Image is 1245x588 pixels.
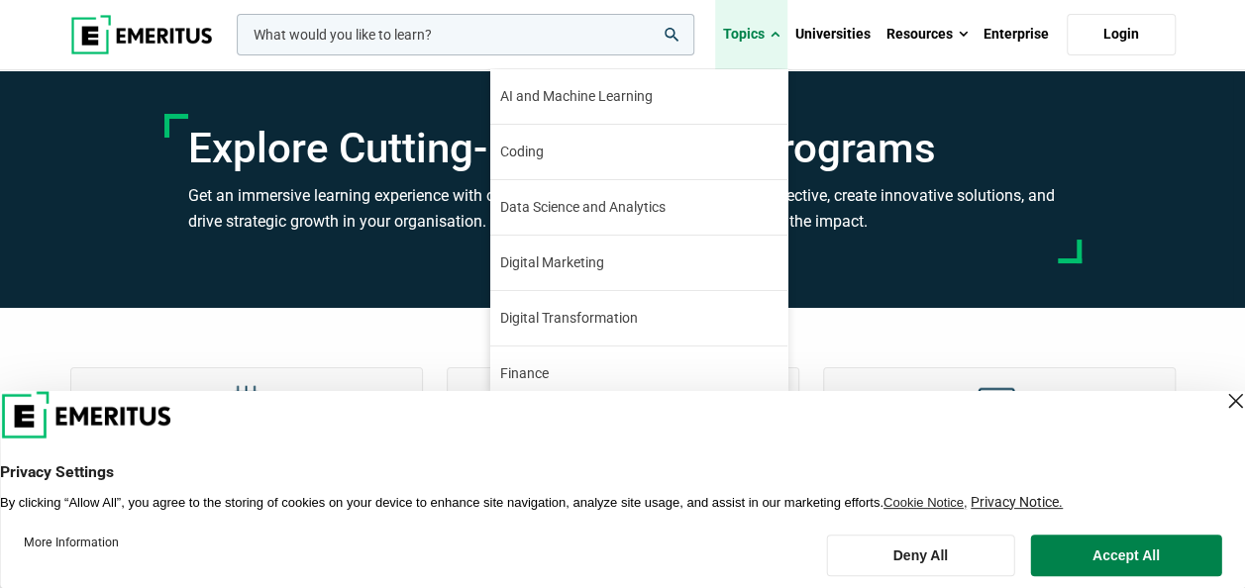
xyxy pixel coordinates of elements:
span: Finance [500,363,549,384]
a: Data Science and Analytics [490,180,787,235]
span: Digital Transformation [500,308,638,329]
a: Digital Marketing [490,236,787,290]
a: Finance [490,346,787,401]
a: Explore Topics AI and Machine Learning [71,368,422,463]
span: Digital Marketing [500,252,604,273]
a: Login [1067,14,1176,55]
a: Coding [490,125,787,179]
a: Explore Topics Product Design and Innovation [448,368,798,463]
span: AI and Machine Learning [500,86,653,107]
img: Explore Topics [977,383,1021,428]
h3: Get an immersive learning experience with our range of programs. Broaden your perspective, create... [188,183,1058,234]
h1: Explore Cutting-Edge Training Programs [188,124,1058,173]
span: Data Science and Analytics [500,197,666,218]
a: Digital Transformation [490,291,787,345]
a: AI and Machine Learning [490,69,787,124]
input: woocommerce-product-search-field-0 [237,14,694,55]
img: Explore Topics [224,383,268,428]
span: Coding [500,142,544,162]
a: Explore Topics Digital Transformation [824,368,1175,463]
